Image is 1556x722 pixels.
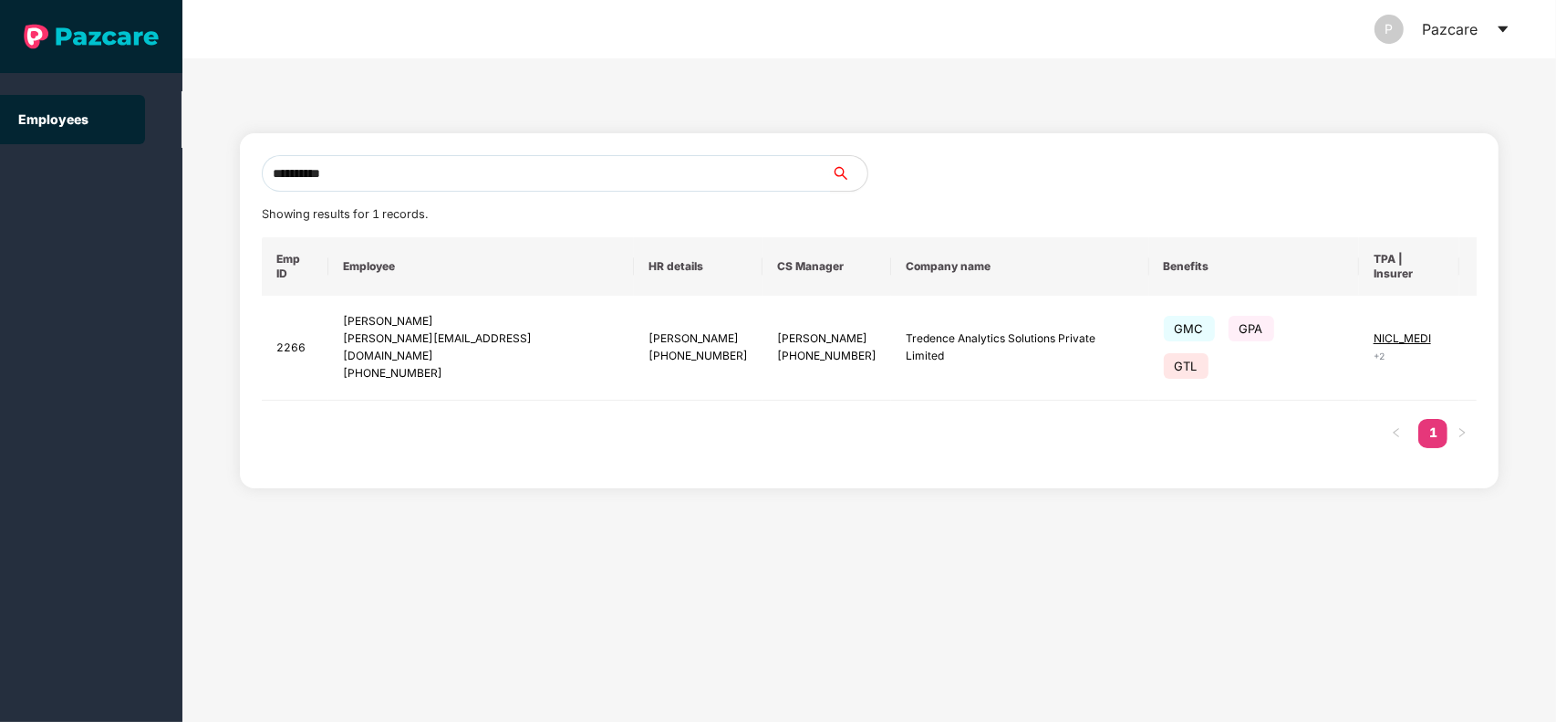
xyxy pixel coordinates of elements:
div: [PHONE_NUMBER] [648,348,748,365]
td: 2266 [262,296,328,401]
span: P [1385,15,1394,44]
span: caret-down [1496,22,1510,37]
span: Showing results for 1 records. [262,207,428,221]
span: left [1391,427,1402,438]
span: NICL_MEDI [1374,331,1431,345]
li: Previous Page [1382,419,1411,448]
div: [PHONE_NUMBER] [777,348,877,365]
th: Company name [891,237,1148,296]
li: Next Page [1447,419,1477,448]
th: CS Manager [762,237,891,296]
span: GPA [1229,316,1274,341]
span: right [1457,427,1468,438]
span: search [830,166,867,181]
a: 1 [1418,419,1447,446]
th: HR details [634,237,762,296]
button: search [830,155,868,192]
div: [PERSON_NAME][EMAIL_ADDRESS][DOMAIN_NAME] [343,330,619,365]
button: left [1382,419,1411,448]
th: Employee [328,237,634,296]
span: GTL [1164,353,1208,379]
div: [PERSON_NAME] [777,330,877,348]
div: [PHONE_NUMBER] [343,365,619,382]
span: + 2 [1374,351,1385,361]
button: right [1447,419,1477,448]
th: More [1459,237,1522,296]
div: [PERSON_NAME] [343,313,619,330]
a: Employees [18,111,88,127]
th: Emp ID [262,237,328,296]
th: Benefits [1149,237,1359,296]
li: 1 [1418,419,1447,448]
span: GMC [1164,316,1215,341]
td: Tredence Analytics Solutions Private Limited [891,296,1148,401]
div: [PERSON_NAME] [648,330,748,348]
th: TPA | Insurer [1359,237,1459,296]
